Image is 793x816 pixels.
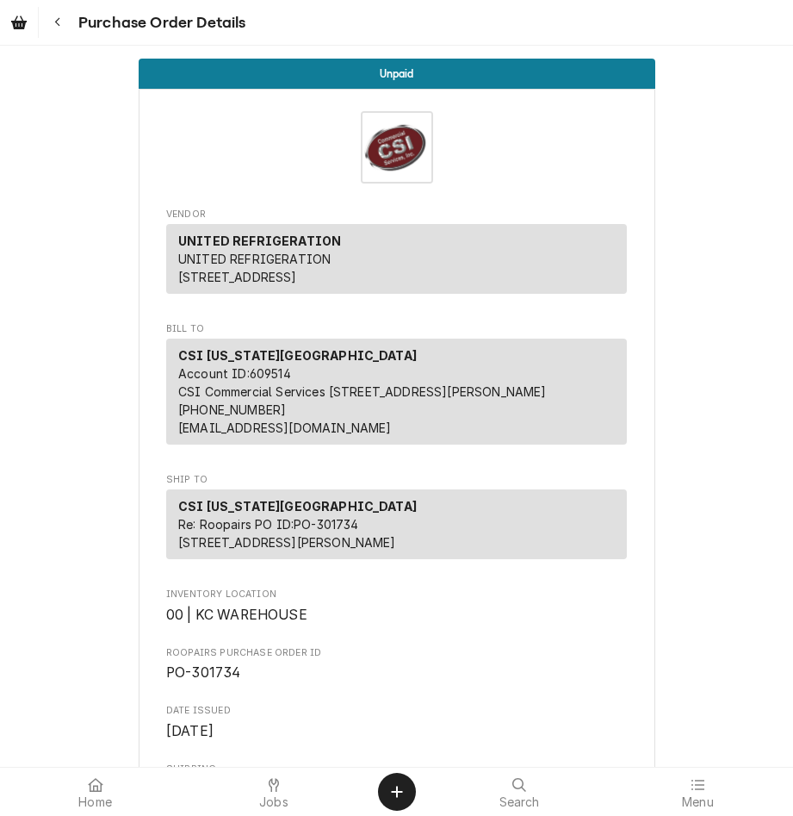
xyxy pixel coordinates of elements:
div: Purchase Order Ship To [166,473,627,567]
span: CSI Commercial Services [STREET_ADDRESS][PERSON_NAME] [178,384,546,399]
span: UNITED REFRIGERATION [STREET_ADDRESS] [178,252,331,284]
span: [STREET_ADDRESS][PERSON_NAME] [178,535,396,550]
div: Roopairs Purchase Order ID [166,646,627,683]
a: Search [431,771,608,813]
button: Create Object [378,773,416,811]
strong: CSI [US_STATE][GEOGRAPHIC_DATA] [178,348,417,363]
div: Purchase Order Bill To [166,322,627,452]
span: Inventory Location [166,588,627,601]
span: Roopairs Purchase Order ID [166,663,627,683]
span: Re: Roopairs PO ID: PO-301734 [178,517,359,532]
div: Vendor [166,224,627,301]
a: Menu [610,771,786,813]
div: Bill To [166,339,627,445]
span: Jobs [259,795,288,809]
span: [DATE] [166,723,214,739]
span: Unpaid [380,68,414,79]
strong: UNITED REFRIGERATION [178,234,341,248]
span: Purchase Order Details [73,11,246,34]
span: Roopairs Purchase Order ID [166,646,627,660]
span: Account ID: 609514 [178,366,291,381]
span: Menu [682,795,714,809]
div: Ship To [166,489,627,566]
a: [EMAIL_ADDRESS][DOMAIN_NAME] [178,420,391,435]
a: [PHONE_NUMBER] [178,402,286,417]
div: Status [139,59,655,89]
span: Inventory Location [166,605,627,626]
img: Logo [361,111,433,184]
span: Vendor [166,208,627,221]
span: Date Issued [166,721,627,742]
div: Purchase Order Vendor [166,208,627,302]
span: 00 | KC WAREHOUSE [166,607,307,623]
span: Date Issued [166,704,627,718]
strong: CSI [US_STATE][GEOGRAPHIC_DATA] [178,499,417,514]
button: Navigate back [42,7,73,38]
a: Home [7,771,183,813]
span: Ship To [166,473,627,487]
span: PO-301734 [166,664,240,681]
div: Bill To [166,339,627,452]
span: Shipping [166,763,627,776]
span: Home [78,795,112,809]
a: Go to Purchase Orders [3,7,34,38]
div: Inventory Location [166,588,627,625]
div: Vendor [166,224,627,294]
a: Jobs [185,771,362,813]
div: Ship To [166,489,627,559]
span: Search [499,795,540,809]
span: Bill To [166,322,627,336]
div: Date Issued [166,704,627,741]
